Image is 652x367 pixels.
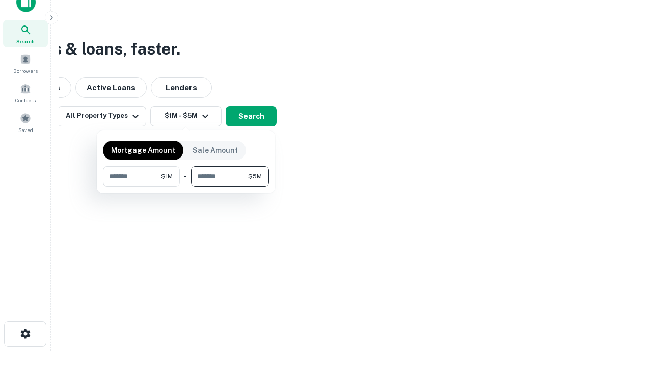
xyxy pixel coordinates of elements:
[193,145,238,156] p: Sale Amount
[161,172,173,181] span: $1M
[184,166,187,187] div: -
[111,145,175,156] p: Mortgage Amount
[248,172,262,181] span: $5M
[601,285,652,334] iframe: Chat Widget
